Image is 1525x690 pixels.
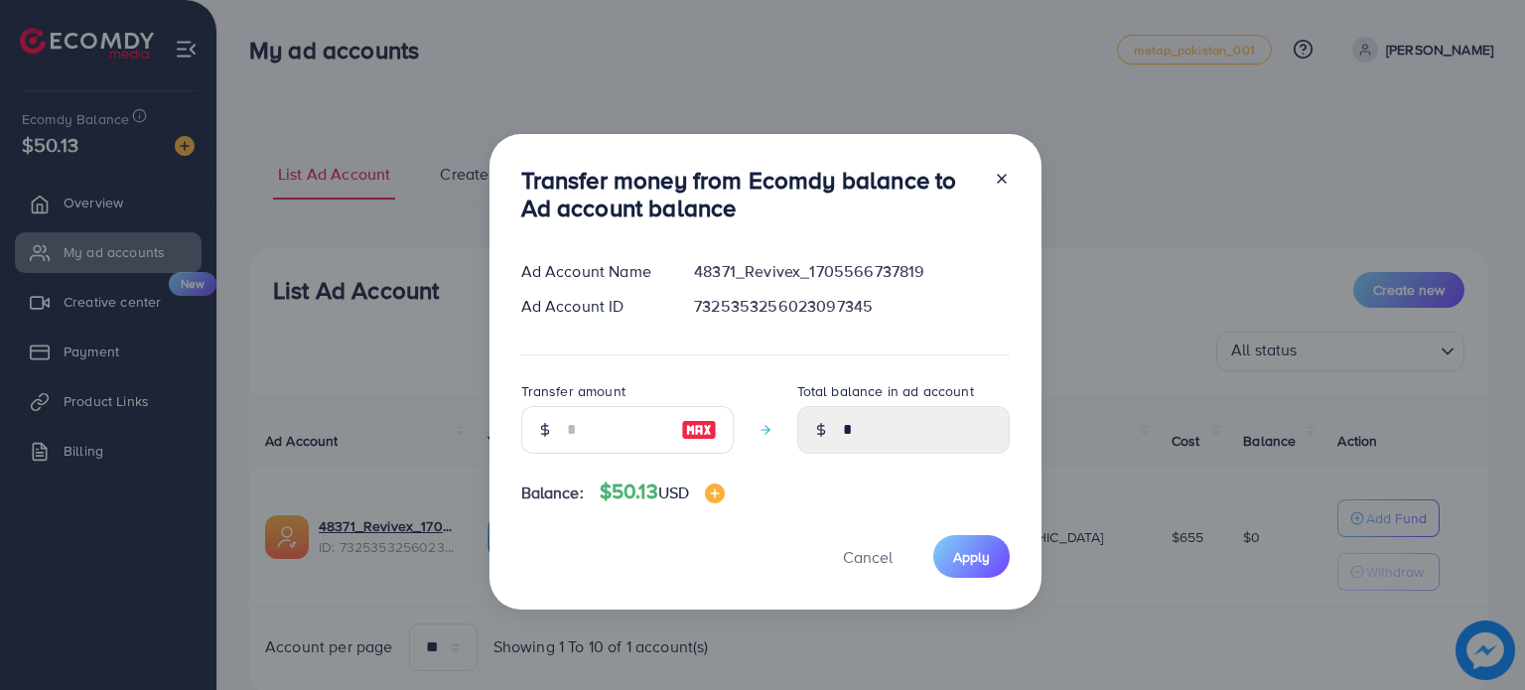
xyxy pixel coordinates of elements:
[705,483,725,503] img: image
[600,480,725,504] h4: $50.13
[678,295,1025,318] div: 7325353256023097345
[681,418,717,442] img: image
[505,295,679,318] div: Ad Account ID
[818,535,917,578] button: Cancel
[933,535,1010,578] button: Apply
[505,260,679,283] div: Ad Account Name
[521,381,625,401] label: Transfer amount
[521,166,978,223] h3: Transfer money from Ecomdy balance to Ad account balance
[521,482,584,504] span: Balance:
[678,260,1025,283] div: 48371_Revivex_1705566737819
[797,381,974,401] label: Total balance in ad account
[658,482,689,503] span: USD
[843,546,893,568] span: Cancel
[953,547,990,567] span: Apply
